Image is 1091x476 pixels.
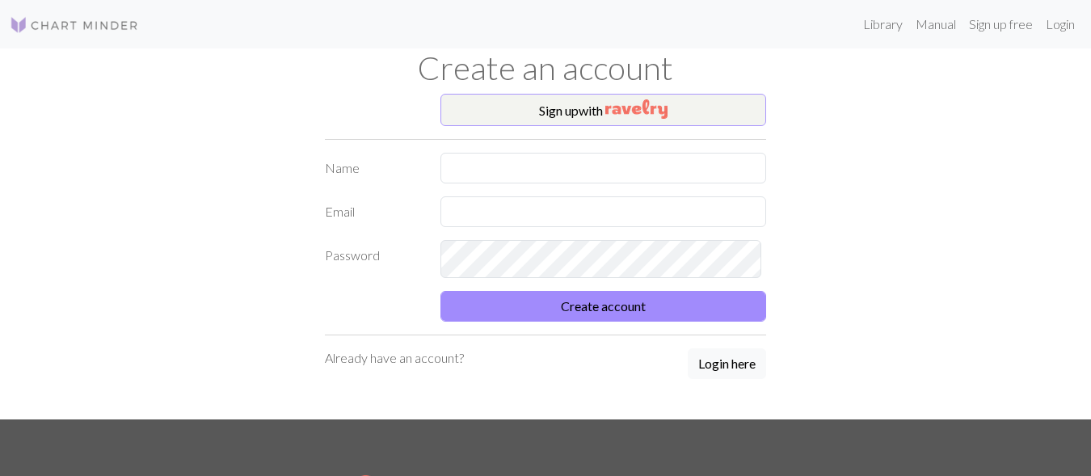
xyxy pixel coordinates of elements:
a: Manual [909,8,963,40]
button: Create account [440,291,767,322]
button: Login here [688,348,766,379]
a: Library [857,8,909,40]
label: Name [315,153,431,183]
img: Ravelry [605,99,668,119]
a: Login here [688,348,766,381]
button: Sign upwith [440,94,767,126]
a: Login [1039,8,1081,40]
a: Sign up free [963,8,1039,40]
label: Email [315,196,431,227]
label: Password [315,240,431,278]
p: Already have an account? [325,348,464,368]
img: Logo [10,15,139,35]
h1: Create an account [85,48,1006,87]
